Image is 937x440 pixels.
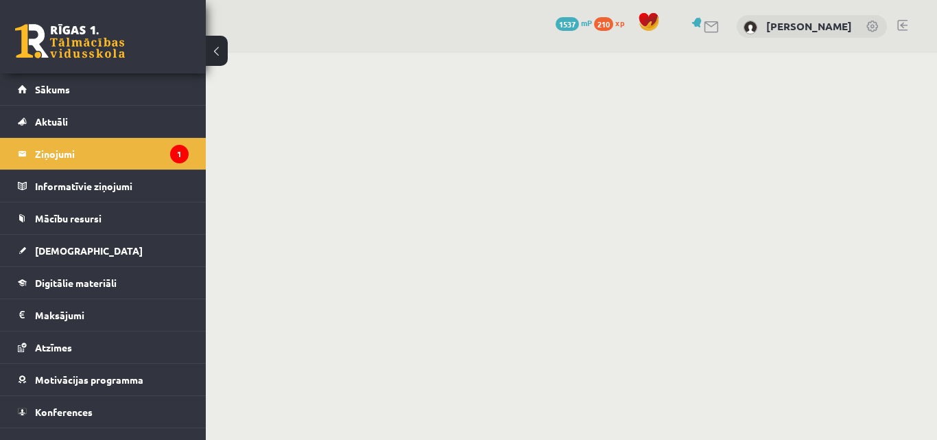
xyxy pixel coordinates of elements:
span: Aktuāli [35,115,68,128]
a: Mācību resursi [18,202,189,234]
a: Aktuāli [18,106,189,137]
a: Sākums [18,73,189,105]
a: Informatīvie ziņojumi [18,170,189,202]
a: 210 xp [594,17,631,28]
span: Atzīmes [35,341,72,354]
a: [PERSON_NAME] [766,19,852,33]
i: 1 [170,145,189,163]
span: 1537 [556,17,579,31]
a: Digitālie materiāli [18,267,189,299]
span: Motivācijas programma [35,373,143,386]
a: Motivācijas programma [18,364,189,395]
img: Megija Kozlova [744,21,757,34]
a: Atzīmes [18,332,189,363]
a: Maksājumi [18,299,189,331]
span: [DEMOGRAPHIC_DATA] [35,244,143,257]
span: 210 [594,17,613,31]
a: Rīgas 1. Tālmācības vidusskola [15,24,125,58]
span: Sākums [35,83,70,95]
span: xp [615,17,624,28]
a: [DEMOGRAPHIC_DATA] [18,235,189,266]
span: Konferences [35,406,93,418]
a: Konferences [18,396,189,428]
span: Digitālie materiāli [35,277,117,289]
legend: Informatīvie ziņojumi [35,170,189,202]
span: mP [581,17,592,28]
legend: Maksājumi [35,299,189,331]
legend: Ziņojumi [35,138,189,170]
span: Mācību resursi [35,212,102,224]
a: Ziņojumi1 [18,138,189,170]
a: 1537 mP [556,17,592,28]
